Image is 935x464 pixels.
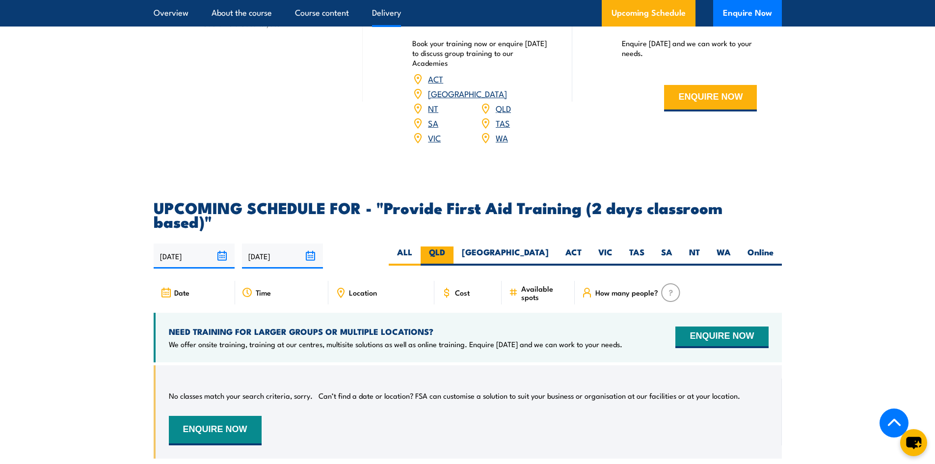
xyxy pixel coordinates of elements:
[169,391,313,401] p: No classes match your search criteria, sorry.
[595,288,658,297] span: How many people?
[428,87,507,99] a: [GEOGRAPHIC_DATA]
[621,246,653,266] label: TAS
[169,416,262,445] button: ENQUIRE NOW
[557,246,590,266] label: ACT
[521,284,568,301] span: Available spots
[496,102,511,114] a: QLD
[154,244,235,269] input: From date
[622,38,757,58] p: Enquire [DATE] and we can work to your needs.
[169,339,622,349] p: We offer onsite training, training at our centres, multisite solutions as well as online training...
[454,246,557,266] label: [GEOGRAPHIC_DATA]
[496,117,510,129] a: TAS
[389,246,421,266] label: ALL
[900,429,927,456] button: chat-button
[349,288,377,297] span: Location
[428,102,438,114] a: NT
[590,246,621,266] label: VIC
[421,246,454,266] label: QLD
[739,246,782,266] label: Online
[428,117,438,129] a: SA
[242,244,323,269] input: To date
[708,246,739,266] label: WA
[675,327,768,348] button: ENQUIRE NOW
[653,246,681,266] label: SA
[428,73,443,84] a: ACT
[664,85,757,111] button: ENQUIRE NOW
[256,288,271,297] span: Time
[496,132,508,143] a: WA
[169,326,622,337] h4: NEED TRAINING FOR LARGER GROUPS OR MULTIPLE LOCATIONS?
[319,391,740,401] p: Can’t find a date or location? FSA can customise a solution to suit your business or organisation...
[455,288,470,297] span: Cost
[412,38,548,68] p: Book your training now or enquire [DATE] to discuss group training to our Academies
[681,246,708,266] label: NT
[154,200,782,228] h2: UPCOMING SCHEDULE FOR - "Provide First Aid Training (2 days classroom based)"
[174,288,189,297] span: Date
[428,132,441,143] a: VIC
